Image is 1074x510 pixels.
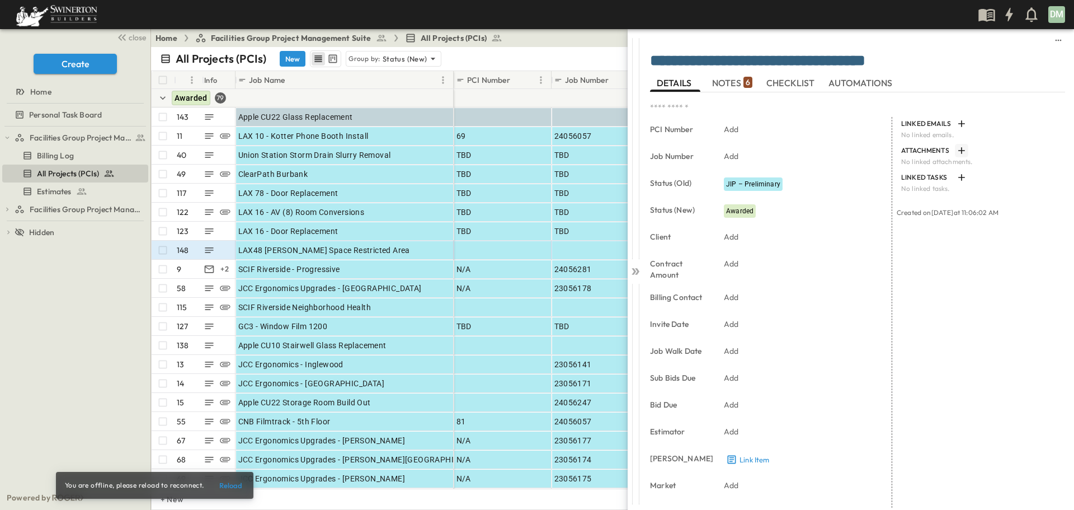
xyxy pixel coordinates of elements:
p: Add [724,124,739,135]
span: Billing Log [37,150,74,161]
span: 23056177 [554,435,592,446]
span: JCC Ergonomics - Inglewood [238,359,343,370]
div: test [2,200,148,218]
p: LINKED TASKS [901,173,953,182]
span: SCIF Riverside Neighborhood Health [238,302,371,313]
span: JCC Ergonomics Upgrades - [PERSON_NAME] [238,435,406,446]
p: Job Walk Date [650,345,708,357]
div: table view [310,50,341,67]
span: 23056175 [554,473,592,484]
span: Apple CU10 Stairwell Glass Replacement [238,340,387,351]
p: 58 [177,283,186,294]
p: PCI Number [650,124,708,135]
span: Created on [DATE] at 11:06:02 AM [897,208,998,217]
p: 40 [177,149,186,161]
p: Market [650,480,708,491]
p: [PERSON_NAME] [650,453,708,464]
button: Reload [213,476,249,494]
p: Bid Due [650,399,708,410]
span: 23056141 [554,359,592,370]
span: 69 [456,130,466,142]
p: Add [724,258,739,269]
p: Link Item [739,455,770,465]
span: LAX 78 - Door Replacement [238,188,338,199]
button: Sort [512,74,525,86]
p: No linked attachments. [901,157,1058,166]
p: Status (New) [383,53,427,64]
img: 6c363589ada0b36f064d841b69d3a419a338230e66bb0a533688fa5cc3e9e735.png [13,3,100,26]
button: Menu [185,73,199,87]
p: Status (Old) [650,177,708,189]
p: 117 [177,188,187,199]
span: N/A [456,283,471,294]
p: LINKED EMAILS [901,119,953,128]
p: Add [724,345,739,357]
span: N/A [456,473,471,484]
span: TBD [554,321,569,332]
p: 123 [177,226,189,237]
p: Job Name [249,74,285,86]
div: Info [204,64,218,96]
p: No linked tasks. [901,184,1058,193]
button: Sort [287,74,299,86]
p: 6 [746,77,750,88]
p: Add [724,231,739,242]
div: Info [202,71,235,89]
span: Facilities Group Project Management Suite [211,32,371,44]
p: Contract Amount [650,258,708,280]
p: Group by: [348,53,380,64]
button: Menu [436,73,450,87]
span: close [129,32,146,43]
p: 13 [177,359,184,370]
p: Add [724,319,739,330]
div: test [2,165,148,183]
p: 122 [177,207,189,218]
span: 23056174 [554,454,592,465]
button: Sort [178,74,191,86]
span: LAX 10 - Kotter Phone Booth Install [238,130,369,142]
p: Status (New) [650,204,708,216]
span: TBD [456,188,472,199]
span: TBD [554,226,569,237]
p: No linked emails. [901,130,1058,139]
span: LAX 16 - Door Replacement [238,226,338,237]
p: Invite Date [650,319,708,330]
p: Sub Bids Due [650,372,708,383]
span: TBD [554,207,569,218]
span: 24056057 [554,416,592,427]
p: Add [724,480,739,491]
p: 127 [177,321,189,332]
p: Add [724,399,739,410]
span: TBD [456,321,472,332]
p: 148 [177,245,189,256]
span: 81 [456,416,466,427]
span: CHECKLIST [766,78,817,88]
span: TBD [456,226,472,237]
p: Add [724,372,739,383]
span: N/A [456,435,471,446]
span: JCC Ergonomics - [GEOGRAPHIC_DATA] [238,378,385,389]
span: All Projects (PCIs) [37,168,99,179]
span: Union Station Storm Drain Slurry Removal [238,149,391,161]
span: SCIF Riverside - Progressive [238,264,340,275]
span: ClearPath Burbank [238,169,308,180]
div: You are offline, please reload to reconnect. [65,475,204,495]
p: All Projects (PCIs) [176,51,266,67]
span: N/A [456,454,471,465]
p: 15 [177,397,184,408]
span: Hidden [29,227,54,238]
p: 68 [177,454,186,465]
span: Apple CU22 Glass Replacement [238,111,353,123]
nav: breadcrumbs [156,32,509,44]
a: Home [156,32,177,44]
div: test [2,147,148,165]
span: 24056247 [554,397,592,408]
div: + 2 [218,263,232,276]
p: Add [724,292,739,303]
span: JCC Ergonomics Upgrades - [GEOGRAPHIC_DATA] [238,283,422,294]
p: Job Number [565,74,609,86]
span: 24056281 [554,264,592,275]
span: Awarded [175,93,208,102]
span: TBD [456,169,472,180]
div: # [174,71,202,89]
